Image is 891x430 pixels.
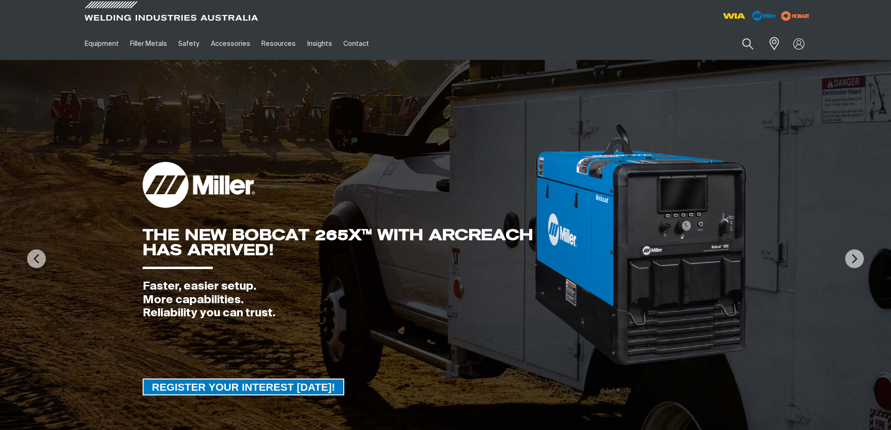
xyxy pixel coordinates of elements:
[173,28,205,60] a: Safety
[124,28,173,60] a: Filler Metals
[27,249,46,268] img: PrevArrow
[144,379,344,395] span: REGISTER YOUR INTEREST [DATE]!
[732,33,764,55] button: Search products
[845,249,864,268] img: NextArrow
[205,28,256,60] a: Accessories
[79,28,629,60] nav: Main
[79,28,124,60] a: Equipment
[256,28,301,60] a: Resources
[143,280,533,320] div: Faster, easier setup. More capabilities. Reliability you can trust.
[301,28,337,60] a: Insights
[338,28,375,60] a: Contact
[143,379,345,395] a: REGISTER YOUR INTEREST TODAY!
[720,33,763,55] input: Product name or item number...
[143,227,533,257] div: THE NEW BOBCAT 265X™ WITH ARCREACH HAS ARRIVED!
[778,9,812,23] img: miller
